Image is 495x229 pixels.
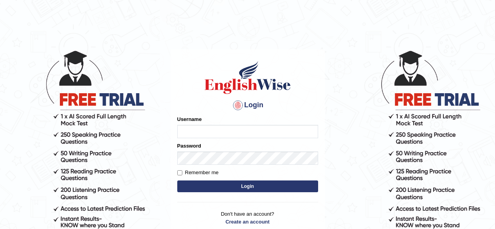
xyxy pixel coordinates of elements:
[177,169,219,177] label: Remember me
[177,142,201,150] label: Password
[177,170,182,175] input: Remember me
[177,180,318,192] button: Login
[177,218,318,225] a: Create an account
[203,60,292,95] img: Logo of English Wise sign in for intelligent practice with AI
[177,99,318,112] h4: Login
[177,115,202,123] label: Username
